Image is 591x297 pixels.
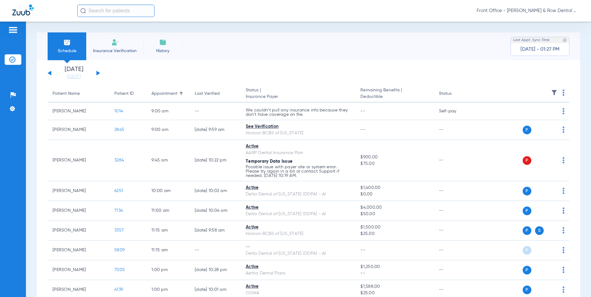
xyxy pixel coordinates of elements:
div: Delta Dental of [US_STATE] (DDPA) - AI [246,250,351,257]
a: [DATE] [55,74,92,80]
img: filter.svg [551,90,557,96]
p: We couldn’t pull any insurance info because they don’t have coverage on file. [246,108,351,117]
span: P [523,226,531,235]
div: CIGNA [246,290,351,296]
span: Schedule [52,48,82,54]
div: Appointment [151,90,177,97]
td: [PERSON_NAME] [48,120,109,140]
span: Insurance Verification [91,48,139,54]
div: Delta Dental of [US_STATE] (DDPA) - AI [246,191,351,198]
div: Appointment [151,90,185,97]
div: Aetna Dental Plans [246,270,351,277]
span: $25.00 [360,231,429,237]
div: Active [246,264,351,270]
div: Active [246,143,351,150]
td: -- [434,140,476,181]
th: Status [434,85,476,102]
td: [DATE] 10:28 PM [190,260,241,280]
td: -- [190,102,241,120]
span: $1,400.00 [360,185,429,191]
td: -- [434,241,476,260]
td: [PERSON_NAME] [48,102,109,120]
td: 11:00 AM [147,201,190,221]
span: $4,000.00 [360,204,429,211]
div: Horizon BCBS of [US_STATE] [246,130,351,136]
span: 1014 [114,109,123,113]
span: -- [360,248,365,252]
span: P [523,207,531,215]
span: 2845 [114,128,124,132]
span: Insurance Payer [246,94,351,100]
div: Patient ID [114,90,134,97]
div: Active [246,204,351,211]
div: Active [246,283,351,290]
span: 5809 [114,248,125,252]
th: Remaining Benefits | [355,85,434,102]
div: Last Verified [195,90,220,97]
span: $50.00 [360,211,429,217]
span: -- [360,109,365,113]
div: Active [246,185,351,191]
li: [DATE] [55,66,92,80]
img: last sync help info [563,38,567,42]
td: [PERSON_NAME] [48,221,109,241]
img: group-dot-blue.svg [563,108,564,114]
td: Self-pay [434,102,476,120]
img: group-dot-blue.svg [563,207,564,214]
td: -- [190,241,241,260]
img: group-dot-blue.svg [563,227,564,233]
span: $1,588.00 [360,283,429,290]
div: Patient ID [114,90,142,97]
span: P [523,126,531,134]
td: 9:00 AM [147,120,190,140]
span: Front Office - [PERSON_NAME] & Row Dental Group [477,8,579,14]
span: P [523,266,531,274]
p: Possible issue with payer site or system error. Please try again in a bit or contact Support if n... [246,165,351,178]
span: $0.00 [360,191,429,198]
span: Temporary Data Issue [246,159,292,164]
img: group-dot-blue.svg [563,188,564,194]
div: -- [246,244,351,250]
div: Patient Name [53,90,104,97]
span: $900.00 [360,154,429,161]
td: [DATE] 10:22 PM [190,140,241,181]
div: Last Verified [195,90,236,97]
span: 6251 [114,189,123,193]
span: -- [360,128,365,132]
img: group-dot-blue.svg [563,90,564,96]
div: Delta Dental of [US_STATE] (DDPA) - AI [246,211,351,217]
td: [PERSON_NAME] [48,181,109,201]
td: [PERSON_NAME] [48,140,109,181]
img: group-dot-blue.svg [563,157,564,163]
td: [DATE] 10:04 AM [190,201,241,221]
span: 7005 [114,268,125,272]
td: 11:15 AM [147,241,190,260]
td: [PERSON_NAME] [48,201,109,221]
img: History [159,39,167,46]
span: -- [360,270,429,277]
td: [DATE] 9:58 AM [190,221,241,241]
img: group-dot-blue.svg [563,267,564,273]
span: [DATE] - 01:27 PM [521,46,559,52]
td: [PERSON_NAME] [48,241,109,260]
img: Schedule [63,39,71,46]
td: [DATE] 10:02 AM [190,181,241,201]
span: History [148,48,177,54]
td: -- [434,201,476,221]
div: Patient Name [53,90,80,97]
div: See Verification [246,123,351,130]
td: [DATE] 9:59 AM [190,120,241,140]
td: [PERSON_NAME] [48,260,109,280]
td: -- [434,181,476,201]
span: Deductible [360,94,429,100]
span: P [523,156,531,165]
img: hamburger-icon [8,26,18,34]
td: -- [434,260,476,280]
td: 9:45 AM [147,140,190,181]
td: 11:15 AM [147,221,190,241]
iframe: Chat Widget [560,267,591,297]
span: $1,500.00 [360,224,429,231]
th: Status | [241,85,355,102]
div: AARP Dental Insurance Plan [246,150,351,156]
